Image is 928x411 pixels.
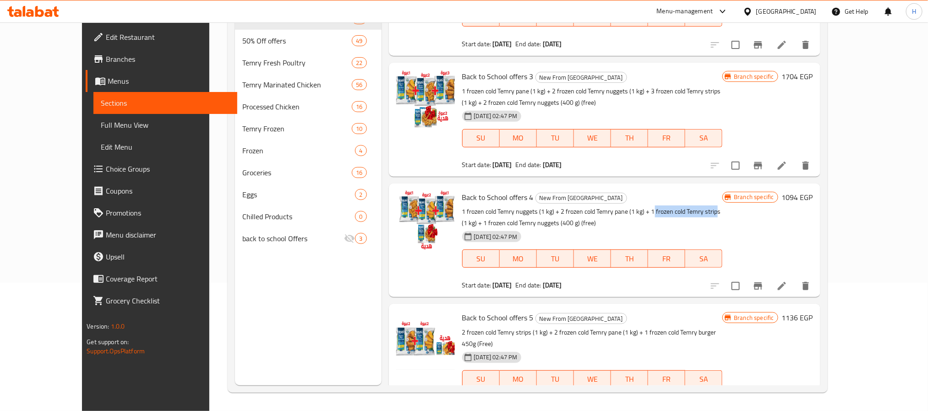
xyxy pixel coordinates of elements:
[462,38,491,50] span: Start date:
[747,275,769,297] button: Branch-specific-item
[615,131,644,145] span: TH
[578,11,607,24] span: WE
[543,159,562,171] b: [DATE]
[578,252,607,265] span: WE
[535,313,627,324] div: New From Temry
[492,38,512,50] b: [DATE]
[537,129,574,147] button: TU
[242,233,344,244] span: back to school Offers
[462,159,491,171] span: Start date:
[776,39,787,50] a: Edit menu item
[578,373,607,386] span: WE
[396,311,455,370] img: Back to School offers 5
[242,189,355,200] span: Eggs
[466,11,496,24] span: SU
[500,249,537,268] button: MO
[462,279,491,291] span: Start date:
[106,295,229,306] span: Grocery Checklist
[470,112,521,120] span: [DATE] 02:47 PM
[352,35,366,46] div: items
[106,273,229,284] span: Coverage Report
[242,35,352,46] span: 50% Off offers
[540,252,570,265] span: TU
[689,373,719,386] span: SA
[235,96,381,118] div: Processed Chicken16
[466,131,496,145] span: SU
[795,34,817,56] button: delete
[86,290,237,312] a: Grocery Checklist
[536,72,627,83] span: New From [GEOGRAPHIC_DATA]
[536,314,627,324] span: New From [GEOGRAPHIC_DATA]
[470,233,521,241] span: [DATE] 02:47 PM
[235,30,381,52] div: 50% Off offers49
[689,252,719,265] span: SA
[352,168,366,177] span: 16
[470,353,521,362] span: [DATE] 02:47 PM
[111,320,125,332] span: 1.0.0
[540,131,570,145] span: TU
[689,131,719,145] span: SA
[515,38,541,50] span: End date:
[352,103,366,111] span: 16
[615,252,644,265] span: TH
[782,311,813,324] h6: 1136 EGP
[355,234,366,243] span: 3
[652,11,682,24] span: FR
[235,4,381,253] nav: Menu sections
[86,70,237,92] a: Menus
[106,54,229,65] span: Branches
[500,129,537,147] button: MO
[235,227,381,249] div: back to school Offers3
[106,207,229,218] span: Promotions
[87,345,145,357] a: Support.OpsPlatform
[648,249,685,268] button: FR
[106,185,229,196] span: Coupons
[730,193,777,201] span: Branch specific
[235,52,381,74] div: Temry Fresh Poultry22
[235,162,381,184] div: Groceries16
[242,57,352,68] span: Temry Fresh Poultry
[536,193,627,203] span: New From [GEOGRAPHIC_DATA]
[462,86,723,108] p: 1 frozen cold Temry pane (1 kg) + 2 frozen cold Temry nuggets (1 kg) + 3 frozen cold Temry strips...
[101,119,229,130] span: Full Menu View
[535,193,627,204] div: New From Temry
[611,129,648,147] button: TH
[515,279,541,291] span: End date:
[492,159,512,171] b: [DATE]
[685,249,722,268] button: SA
[106,229,229,240] span: Menu disclaimer
[101,141,229,152] span: Edit Menu
[652,252,682,265] span: FR
[242,167,352,178] span: Groceries
[537,249,574,268] button: TU
[462,249,500,268] button: SU
[782,191,813,204] h6: 1094 EGP
[611,370,648,389] button: TH
[93,136,237,158] a: Edit Menu
[776,281,787,292] a: Edit menu item
[462,190,534,204] span: Back to School offers 4
[235,118,381,140] div: Temry Frozen10
[106,251,229,262] span: Upsell
[462,370,500,389] button: SU
[574,129,611,147] button: WE
[86,268,237,290] a: Coverage Report
[235,205,381,227] div: Chilled Products0
[242,79,352,90] span: Temry Marinated Chicken
[689,11,719,24] span: SA
[543,279,562,291] b: [DATE]
[86,158,237,180] a: Choice Groups
[747,155,769,177] button: Branch-specific-item
[352,101,366,112] div: items
[242,211,355,222] div: Chilled Products
[86,180,237,202] a: Coupons
[235,74,381,96] div: Temry Marinated Chicken56
[93,92,237,114] a: Sections
[242,145,355,156] span: Frozen
[726,156,745,175] span: Select to update
[574,370,611,389] button: WE
[235,184,381,205] div: Eggs2
[86,224,237,246] a: Menu disclaimer
[101,97,229,108] span: Sections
